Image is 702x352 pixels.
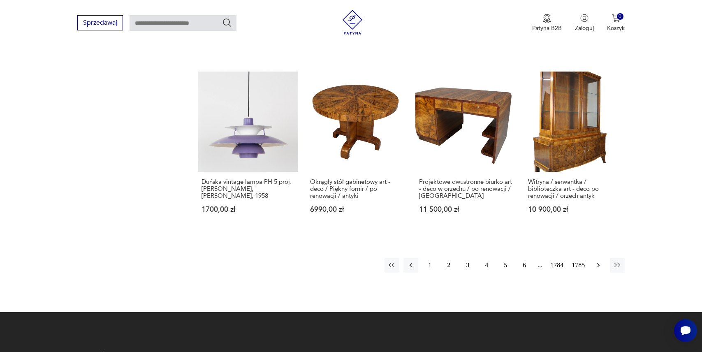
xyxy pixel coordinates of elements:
a: Witryna / serwantka / biblioteczka art - deco po renowacji / orzech antykWitryna / serwantka / bi... [524,72,625,229]
img: Ikona koszyka [612,14,620,22]
button: 5 [498,258,513,273]
p: Patyna B2B [532,24,562,32]
p: Zaloguj [575,24,594,32]
a: Sprzedawaj [77,21,123,26]
p: 10 900,00 zł [528,206,621,213]
a: Projektowe dwustronne biurko art - deco w orzechu / po renowacji / KrakówProjektowe dwustronne bi... [415,72,516,229]
p: Koszyk [607,24,625,32]
h3: Projektowe dwustronne biurko art - deco w orzechu / po renowacji / [GEOGRAPHIC_DATA] [419,178,512,199]
p: 1700,00 zł [202,206,295,213]
a: Okrągły stół gabinetowy art - deco / Piękny fornir / po renowacji / antykiOkrągły stół gabinetowy... [306,72,407,229]
button: 6 [517,258,532,273]
a: Ikona medaluPatyna B2B [532,14,562,32]
iframe: Smartsupp widget button [674,319,697,342]
img: Patyna - sklep z meblami i dekoracjami vintage [340,10,365,35]
button: 1 [422,258,437,273]
button: 4 [479,258,494,273]
button: Patyna B2B [532,14,562,32]
button: Sprzedawaj [77,15,123,30]
button: 1785 [570,258,587,273]
img: Ikonka użytkownika [580,14,588,22]
a: Duńska vintage lampa PH 5 proj. Poul Henningsen, Louis Poulsen, 1958Duńska vintage lampa PH 5 pro... [198,72,299,229]
button: Zaloguj [575,14,594,32]
button: 2 [441,258,456,273]
p: 6990,00 zł [310,206,403,213]
h3: Witryna / serwantka / biblioteczka art - deco po renowacji / orzech antyk [528,178,621,199]
button: 3 [460,258,475,273]
h3: Okrągły stół gabinetowy art - deco / Piękny fornir / po renowacji / antyki [310,178,403,199]
img: Ikona medalu [543,14,551,23]
div: 0 [617,13,624,20]
p: 11 500,00 zł [419,206,512,213]
button: 1784 [548,258,565,273]
button: Szukaj [222,18,232,28]
button: 0Koszyk [607,14,625,32]
h3: Duńska vintage lampa PH 5 proj. [PERSON_NAME], [PERSON_NAME], 1958 [202,178,295,199]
